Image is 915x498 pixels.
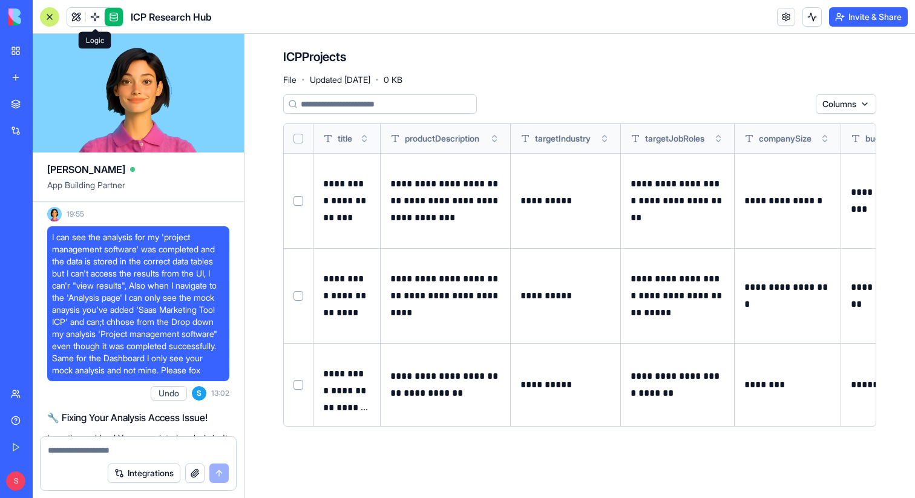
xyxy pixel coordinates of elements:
button: Invite & Share [829,7,908,27]
img: Ella_00000_wcx2te.png [47,207,62,221]
button: Toggle sort [712,133,724,145]
span: 0 KB [384,74,402,86]
button: Columns [816,94,876,114]
img: logo [8,8,84,25]
h4: ICPProjects [283,48,346,65]
span: · [301,70,305,90]
span: targetIndustry [535,133,591,145]
span: [PERSON_NAME] [47,162,125,177]
button: Undo [151,386,187,401]
span: App Building Partner [47,179,229,201]
span: Updated [DATE] [310,74,370,86]
div: Logic [79,32,111,49]
button: Toggle sort [358,133,370,145]
button: Select row [294,196,303,206]
span: title [338,133,352,145]
h2: 🔧 Fixing Your Analysis Access Issue! [47,410,229,425]
span: I can see the analysis for my 'project management software' was completed and the data is stored ... [52,231,225,376]
span: ICP Research Hub [131,10,212,24]
span: File [283,74,297,86]
button: Toggle sort [819,133,831,145]
span: S [6,471,25,491]
button: Select row [294,291,303,301]
button: Toggle sort [488,133,500,145]
span: productDescription [405,133,479,145]
p: I see the problem! Your completed analysis isn't showing up in the UI even though the data is the... [47,432,229,480]
span: 19:55 [67,209,84,219]
span: companySize [759,133,812,145]
span: S [192,386,206,401]
button: Select all [294,134,303,143]
span: budget [865,133,893,145]
span: targetJobRoles [645,133,704,145]
button: Select row [294,380,303,390]
span: · [375,70,379,90]
button: Toggle sort [599,133,611,145]
button: Integrations [108,464,180,483]
span: 13:02 [211,388,229,398]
